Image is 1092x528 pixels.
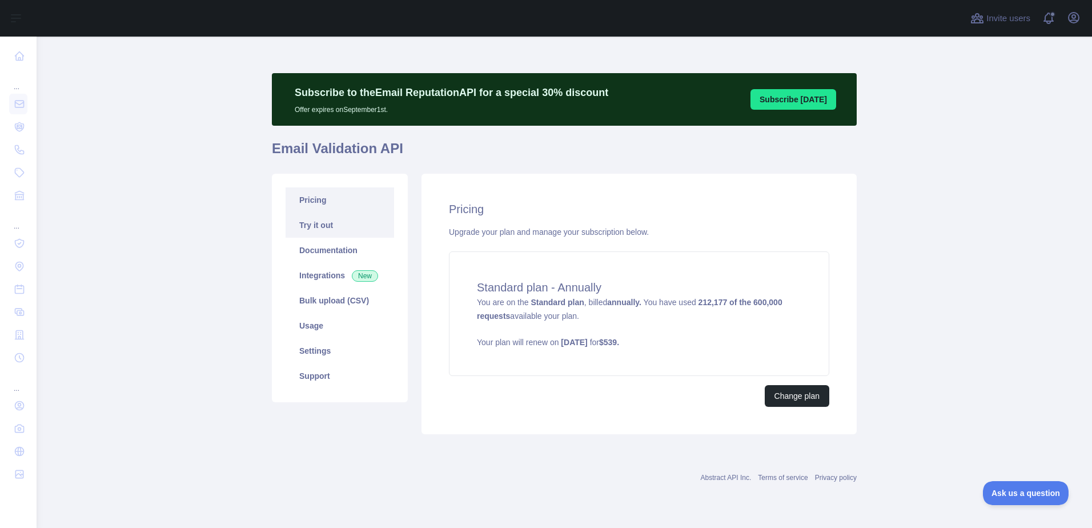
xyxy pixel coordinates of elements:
[286,213,394,238] a: Try it out
[295,85,608,101] p: Subscribe to the Email Reputation API for a special 30 % discount
[765,385,829,407] button: Change plan
[701,474,752,482] a: Abstract API Inc.
[477,298,801,348] span: You are on the , billed You have used available your plan.
[352,270,378,282] span: New
[286,238,394,263] a: Documentation
[477,337,801,348] p: Your plan will renew on for
[295,101,608,114] p: Offer expires on September 1st.
[968,9,1033,27] button: Invite users
[9,69,27,91] div: ...
[449,226,829,238] div: Upgrade your plan and manage your subscription below.
[286,313,394,338] a: Usage
[286,187,394,213] a: Pricing
[449,201,829,217] h2: Pricing
[986,12,1030,25] span: Invite users
[9,370,27,393] div: ...
[477,298,782,321] strong: 212,177 of the 600,000 requests
[599,338,619,347] strong: $ 539 .
[286,363,394,389] a: Support
[983,481,1069,505] iframe: Toggle Customer Support
[286,338,394,363] a: Settings
[272,139,857,167] h1: Email Validation API
[758,474,808,482] a: Terms of service
[607,298,641,307] strong: annually.
[477,279,801,295] h4: Standard plan - Annually
[286,263,394,288] a: Integrations New
[286,288,394,313] a: Bulk upload (CSV)
[531,298,584,307] strong: Standard plan
[9,208,27,231] div: ...
[750,89,836,110] button: Subscribe [DATE]
[815,474,857,482] a: Privacy policy
[561,338,587,347] strong: [DATE]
